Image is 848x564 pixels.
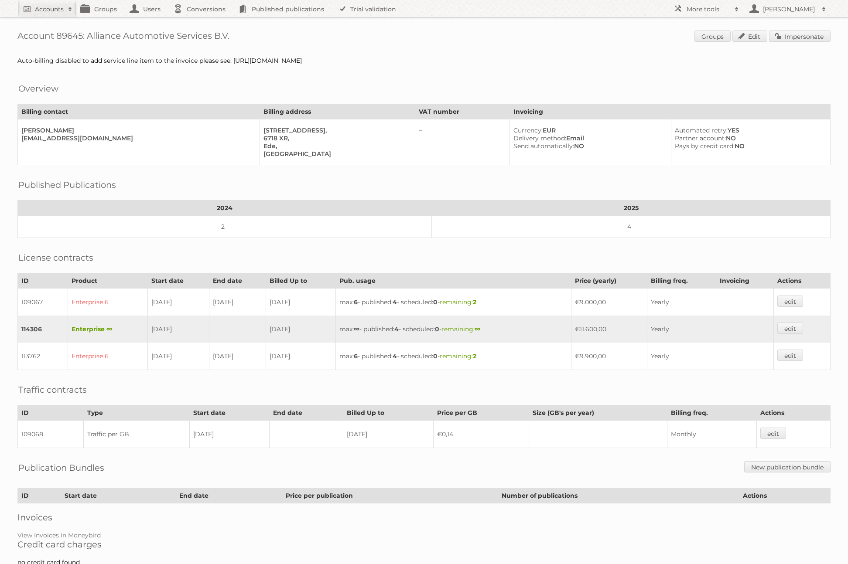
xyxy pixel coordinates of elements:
[343,421,433,448] td: [DATE]
[675,134,726,142] span: Partner account:
[189,405,269,421] th: Start date
[35,5,64,14] h2: Accounts
[17,531,101,539] a: View Invoices in Moneybird
[571,316,647,343] td: €11.600,00
[571,343,647,370] td: €9.900,00
[266,343,336,370] td: [DATE]
[393,352,397,360] strong: 4
[744,461,831,472] a: New publication bundle
[739,488,831,503] th: Actions
[266,289,336,316] td: [DATE]
[773,273,830,289] th: Actions
[571,289,647,316] td: €9.000,00
[675,126,824,134] div: YES
[17,31,831,44] h1: Account 89645: Alliance Automotive Services B.V.
[777,296,803,307] a: edit
[354,298,358,306] strong: 6
[68,343,147,370] td: Enterprise 6
[18,200,432,216] th: 2024
[513,134,663,142] div: Email
[440,298,476,306] span: remaining:
[343,405,433,421] th: Billed Up to
[18,104,260,119] th: Billing contact
[176,488,282,503] th: End date
[769,31,831,42] a: Impersonate
[647,343,716,370] td: Yearly
[68,273,147,289] th: Product
[498,488,739,503] th: Number of publications
[393,298,397,306] strong: 4
[354,352,358,360] strong: 6
[440,352,476,360] span: remaining:
[18,461,104,474] h2: Publication Bundles
[433,405,529,421] th: Price per GB
[513,126,663,134] div: EUR
[433,421,529,448] td: €0,14
[760,428,786,439] a: edit
[263,134,408,142] div: 6718 XR,
[432,200,831,216] th: 2025
[21,126,253,134] div: [PERSON_NAME]
[694,31,731,42] a: Groups
[18,316,68,343] td: 114306
[18,178,116,191] h2: Published Publications
[513,134,566,142] span: Delivery method:
[529,405,667,421] th: Size (GB's per year)
[441,325,480,333] span: remaining:
[17,512,831,523] h2: Invoices
[61,488,176,503] th: Start date
[667,421,757,448] td: Monthly
[282,488,498,503] th: Price per publication
[336,316,571,343] td: max: - published: - scheduled: -
[266,273,336,289] th: Billed Up to
[336,343,571,370] td: max: - published: - scheduled: -
[336,289,571,316] td: max: - published: - scheduled: -
[18,405,84,421] th: ID
[415,104,509,119] th: VAT number
[777,323,803,334] a: edit
[732,31,767,42] a: Edit
[18,289,68,316] td: 109067
[687,5,730,14] h2: More tools
[209,343,266,370] td: [DATE]
[761,5,817,14] h2: [PERSON_NAME]
[354,325,359,333] strong: ∞
[17,57,831,65] div: Auto-billing disabled to add service line item to the invoice please see: [URL][DOMAIN_NAME]
[18,343,68,370] td: 113762
[68,289,147,316] td: Enterprise 6
[18,216,432,238] td: 2
[263,126,408,134] div: [STREET_ADDRESS],
[263,142,408,150] div: Ede,
[716,273,773,289] th: Invoicing
[83,421,189,448] td: Traffic per GB
[18,383,87,396] h2: Traffic contracts
[18,273,68,289] th: ID
[510,104,831,119] th: Invoicing
[17,539,831,550] h2: Credit card charges
[473,352,476,360] strong: 2
[667,405,757,421] th: Billing freq.
[209,273,266,289] th: End date
[513,126,543,134] span: Currency:
[675,142,735,150] span: Pays by credit card:
[68,316,147,343] td: Enterprise ∞
[263,150,408,158] div: [GEOGRAPHIC_DATA]
[415,119,509,165] td: –
[473,298,476,306] strong: 2
[675,134,824,142] div: NO
[433,352,438,360] strong: 0
[647,289,716,316] td: Yearly
[513,142,574,150] span: Send automatically:
[757,405,831,421] th: Actions
[189,421,269,448] td: [DATE]
[675,126,728,134] span: Automated retry:
[475,325,480,333] strong: ∞
[18,421,84,448] td: 109068
[394,325,399,333] strong: 4
[209,289,266,316] td: [DATE]
[435,325,439,333] strong: 0
[260,104,415,119] th: Billing address
[433,298,438,306] strong: 0
[647,316,716,343] td: Yearly
[269,405,343,421] th: End date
